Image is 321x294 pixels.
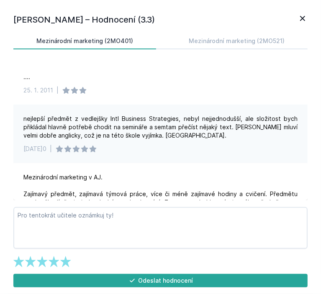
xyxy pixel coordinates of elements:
[23,86,53,95] div: 25. 1. 2011
[23,115,298,140] div: nejlepší předmět z vedlejšky Intl Business Strategies, nebyl nejjednodušší, ale složitost bych př...
[56,86,59,95] div: |
[23,173,298,215] div: Mezinárodní marketing v AJ. Zajímavý předmět, zajímavá týmová práce, více či méně zajímavé hodiny...
[50,145,52,153] div: |
[23,145,46,153] div: [DATE]0
[23,73,30,81] div: ....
